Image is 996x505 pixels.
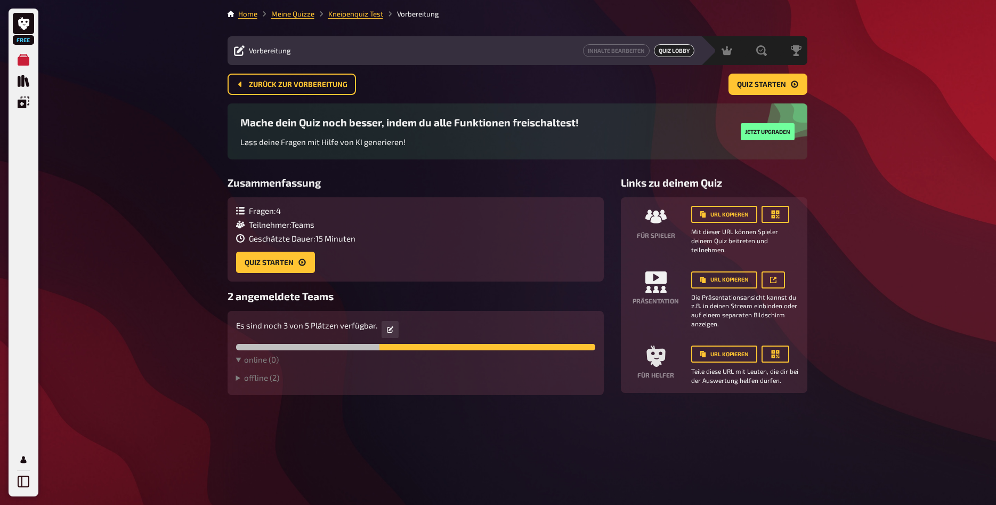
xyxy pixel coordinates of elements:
[654,44,694,57] span: Quiz Lobby
[13,49,34,70] a: Meine Quizze
[691,227,799,254] small: Mit dieser URL können Spieler deinem Quiz beitreten und teilnehmen.
[621,177,807,189] h3: Links zu deinem Quiz
[236,319,377,332] p: Es sind noch 3 von 5 Plätzen verfügbar.
[728,74,807,95] button: Quiz starten
[249,46,291,55] span: Vorbereitung
[228,177,604,189] h3: Zusammenfassung
[691,271,757,288] button: URL kopieren
[314,9,383,19] li: Kneipenquiz Test
[236,373,595,382] summary: offline (2)
[633,297,679,304] h4: Präsentation
[240,137,406,147] span: Lass deine Fragen mit Hilfe von KI generieren!
[691,293,799,328] small: Die Präsentationsansicht kannst du z.B. in deinen Stream einbinden oder auf einem separaten Bilds...
[271,10,314,18] a: Meine Quizze
[583,44,650,57] a: Inhalte Bearbeiten
[228,290,604,302] h3: 2 angemeldete Teams
[14,37,33,43] span: Free
[236,355,595,364] summary: online (0)
[383,9,439,19] li: Vorbereitung
[13,92,34,113] a: Einblendungen
[238,9,257,19] li: Home
[637,231,675,239] h4: Für Spieler
[236,206,355,215] div: Fragen : 4
[328,10,383,18] a: Kneipenquiz Test
[238,10,257,18] a: Home
[249,234,355,243] span: Geschätzte Dauer : 15 Minuten
[691,346,757,363] button: URL kopieren
[691,206,757,223] button: URL kopieren
[249,220,314,229] span: Teilnehmer : Teams
[691,367,799,385] small: Teile diese URL mit Leuten, die dir bei der Auswertung helfen dürfen.
[737,81,786,89] span: Quiz starten
[236,252,315,273] button: Quiz starten
[240,116,579,129] h3: Mache dein Quiz noch besser, indem du alle Funktionen freischaltest!
[249,81,347,89] span: Zurück zur Vorbereitung
[637,371,674,379] h4: Für Helfer
[741,123,795,140] button: Jetzt upgraden
[13,70,34,92] a: Quiz Sammlung
[257,9,314,19] li: Meine Quizze
[13,449,34,470] a: Mein Konto
[228,74,356,95] button: Zurück zur Vorbereitung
